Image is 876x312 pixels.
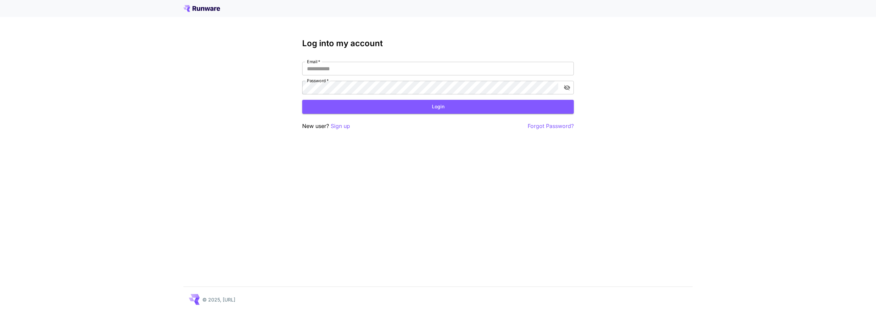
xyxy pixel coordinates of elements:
[307,78,329,84] label: Password
[302,39,574,48] h3: Log into my account
[307,59,320,65] label: Email
[302,100,574,114] button: Login
[561,81,573,94] button: toggle password visibility
[528,122,574,130] button: Forgot Password?
[331,122,350,130] button: Sign up
[202,296,235,303] p: © 2025, [URL]
[302,122,350,130] p: New user?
